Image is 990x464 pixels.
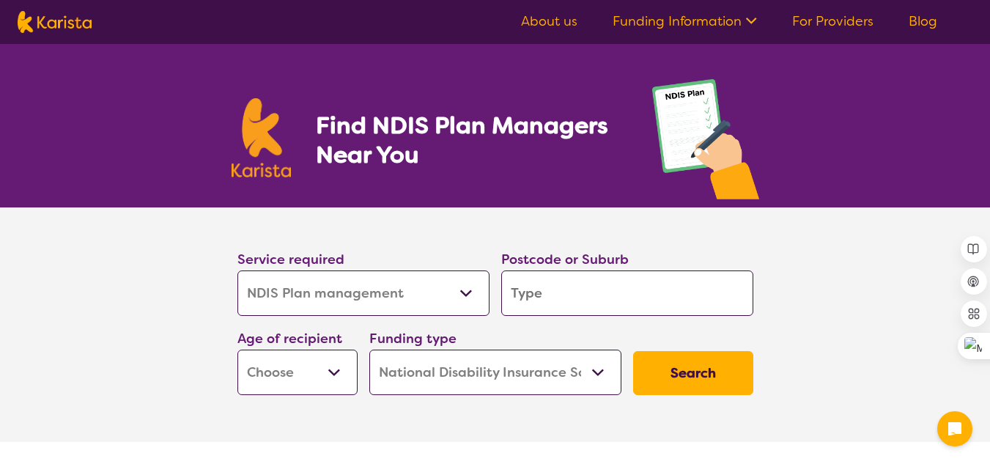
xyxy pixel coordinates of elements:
[232,98,292,177] img: Karista logo
[633,351,753,395] button: Search
[316,111,622,169] h1: Find NDIS Plan Managers Near You
[909,12,937,30] a: Blog
[652,79,759,207] img: plan-management
[521,12,577,30] a: About us
[613,12,757,30] a: Funding Information
[237,330,342,347] label: Age of recipient
[501,270,753,316] input: Type
[18,11,92,33] img: Karista logo
[501,251,629,268] label: Postcode or Suburb
[237,251,344,268] label: Service required
[792,12,873,30] a: For Providers
[369,330,457,347] label: Funding type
